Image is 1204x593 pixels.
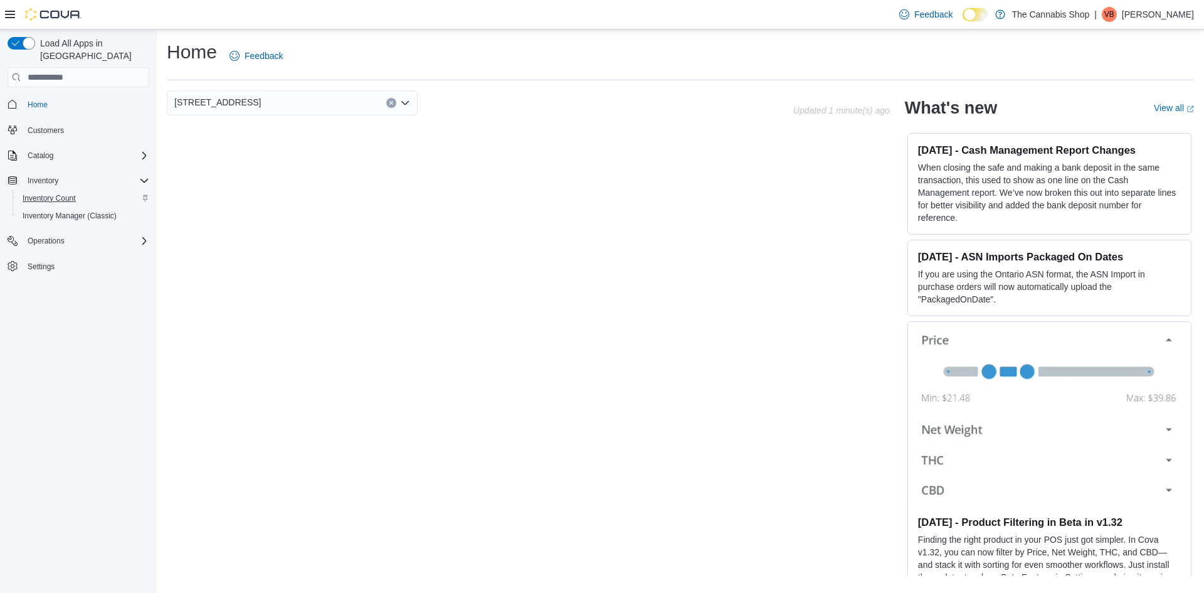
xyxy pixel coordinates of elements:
[1102,7,1117,22] div: Vincent Bracegirdle
[23,97,53,112] a: Home
[28,176,58,186] span: Inventory
[3,147,154,164] button: Catalog
[400,98,410,108] button: Open list of options
[1094,7,1097,22] p: |
[18,191,149,206] span: Inventory Count
[963,8,989,21] input: Dark Mode
[23,173,149,188] span: Inventory
[918,144,1181,156] h3: [DATE] - Cash Management Report Changes
[1104,7,1114,22] span: VB
[23,259,60,274] a: Settings
[3,172,154,190] button: Inventory
[918,161,1181,224] p: When closing the safe and making a bank deposit in the same transaction, this used to show as one...
[793,105,890,115] p: Updated 1 minute(s) ago
[18,208,149,223] span: Inventory Manager (Classic)
[918,250,1181,263] h3: [DATE] - ASN Imports Packaged On Dates
[167,40,217,65] h1: Home
[245,50,283,62] span: Feedback
[28,100,48,110] span: Home
[28,262,55,272] span: Settings
[35,37,149,62] span: Load All Apps in [GEOGRAPHIC_DATA]
[23,173,63,188] button: Inventory
[23,148,149,163] span: Catalog
[894,2,958,27] a: Feedback
[28,126,64,136] span: Customers
[23,193,76,203] span: Inventory Count
[386,98,396,108] button: Clear input
[1122,7,1194,22] p: [PERSON_NAME]
[918,268,1181,306] p: If you are using the Ontario ASN format, the ASN Import in purchase orders will now automatically...
[13,207,154,225] button: Inventory Manager (Classic)
[1154,103,1194,113] a: View allExternal link
[23,148,58,163] button: Catalog
[28,236,65,246] span: Operations
[918,516,1181,528] h3: [DATE] - Product Filtering in Beta in v1.32
[224,43,288,68] a: Feedback
[23,123,69,138] a: Customers
[23,96,149,112] span: Home
[174,95,261,110] span: [STREET_ADDRESS]
[905,98,997,118] h2: What's new
[28,151,53,161] span: Catalog
[18,191,81,206] a: Inventory Count
[3,95,154,113] button: Home
[18,208,122,223] a: Inventory Manager (Classic)
[23,233,70,248] button: Operations
[1000,572,1055,582] em: Beta Features
[13,190,154,207] button: Inventory Count
[8,90,149,308] nav: Complex example
[1011,7,1089,22] p: The Cannabis Shop
[3,121,154,139] button: Customers
[1186,105,1194,113] svg: External link
[23,211,117,221] span: Inventory Manager (Classic)
[914,8,953,21] span: Feedback
[25,8,82,21] img: Cova
[3,232,154,250] button: Operations
[23,259,149,274] span: Settings
[23,122,149,138] span: Customers
[3,257,154,275] button: Settings
[23,233,149,248] span: Operations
